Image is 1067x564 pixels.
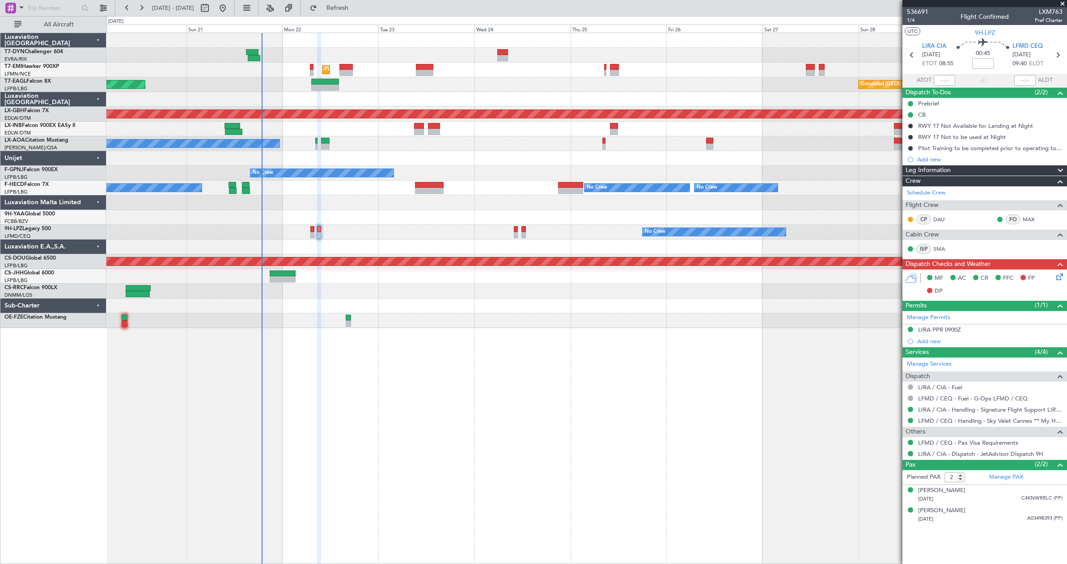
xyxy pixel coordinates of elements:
span: MF [935,274,943,283]
span: Dispatch [906,371,930,382]
span: ALDT [1038,76,1053,85]
span: (4/4) [1035,347,1048,357]
span: 1/4 [907,17,928,24]
a: 9H-YAAGlobal 5000 [4,211,55,217]
a: OE-FZECitation Mustang [4,315,67,320]
div: Flight Confirmed [961,12,1009,21]
span: 536691 [907,7,928,17]
span: Crew [906,176,921,186]
a: EDLW/DTM [4,115,31,122]
span: DP [935,287,943,296]
a: EVRA/RIX [4,56,27,63]
div: Grounded [GEOGRAPHIC_DATA] (Al Maktoum Intl) [861,78,978,91]
div: Add new [917,156,1063,163]
span: Pref Charter [1035,17,1063,24]
span: LX-GBH [4,108,24,114]
a: Manage Permits [907,313,950,322]
div: No Crew [253,166,273,180]
a: EDLW/DTM [4,130,31,136]
div: No Crew [697,181,717,194]
button: UTC [905,27,920,35]
a: CS-DOUGlobal 6500 [4,256,56,261]
span: Cabin Crew [906,230,939,240]
span: OE-FZE [4,315,23,320]
span: [DATE] [922,51,940,59]
span: CS-RRC [4,285,24,290]
a: LIRA / CIA - Handling - Signature Flight Support LIRA / CIA [918,406,1063,413]
span: CR [981,274,988,283]
span: ATOT [917,76,932,85]
span: 00:45 [976,49,990,58]
span: LFMD CEQ [1012,42,1043,51]
div: [DATE] [108,18,123,25]
span: Refresh [319,5,356,11]
span: (1/1) [1035,300,1048,310]
a: T7-DYNChallenger 604 [4,49,63,55]
div: Thu 25 [571,25,667,33]
div: Planned Maint [GEOGRAPHIC_DATA] [325,63,410,76]
span: Permits [906,301,927,311]
span: C4KNWRRLC (PP) [1021,495,1063,502]
a: T7-EMIHawker 900XP [4,64,59,69]
a: Manage Services [907,360,952,369]
span: Dispatch Checks and Weather [906,259,991,269]
span: ELDT [1029,59,1043,68]
span: Leg Information [906,165,951,176]
a: LX-AOACitation Mustang [4,138,68,143]
a: SMA [933,245,953,253]
div: Tue 23 [378,25,474,33]
span: T7-DYN [4,49,25,55]
span: LX-AOA [4,138,25,143]
div: Pilot Training to be completed prior to operating to LFMD [918,144,1063,152]
a: T7-EAGLFalcon 8X [4,79,51,84]
a: CS-RRCFalcon 900LX [4,285,57,290]
a: DAU [933,215,953,223]
div: Wed 24 [474,25,571,33]
a: LFPB/LBG [4,262,28,269]
a: [PERSON_NAME]/QSA [4,144,57,151]
span: F-GPNJ [4,167,24,173]
a: LFMD / CEQ - Pax Visa Requirements [918,439,1018,446]
div: Prebrief [918,100,939,107]
span: [DATE] - [DATE] [152,4,194,12]
a: LFMD/CEQ [4,233,30,240]
input: --:-- [934,75,955,86]
span: [DATE] [1012,51,1031,59]
span: T7-EMI [4,64,22,69]
span: Flight Crew [906,200,939,210]
a: LFPB/LBG [4,189,28,195]
span: (2/2) [1035,88,1048,97]
span: Services [906,347,929,358]
span: 08:55 [939,59,953,68]
span: A03498393 (PP) [1027,515,1063,522]
a: LIRA / CIA - Fuel [918,383,962,391]
a: MAX [1023,215,1043,223]
span: Pax [906,460,915,470]
div: Sun 28 [859,25,955,33]
a: LFMD / CEQ - Handling - Sky Valet Cannes ** My Handling**LFMD / CEQ [918,417,1063,425]
a: CS-JHHGlobal 6000 [4,270,54,276]
div: Mon 22 [282,25,378,33]
a: F-GPNJFalcon 900EX [4,167,58,173]
label: Planned PAX [907,473,940,482]
div: CP [916,215,931,224]
a: Manage PAX [989,473,1023,482]
div: Sun 21 [186,25,283,33]
a: LFPB/LBG [4,174,28,181]
div: No Crew [587,181,607,194]
a: LFPB/LBG [4,85,28,92]
a: 9H-LPZLegacy 500 [4,226,51,231]
a: LIRA / CIA - Dispatch - JetAdvisor Dispatch 9H [918,450,1043,458]
span: F-HECD [4,182,24,187]
a: LX-GBHFalcon 7X [4,108,49,114]
span: All Aircraft [23,21,94,28]
button: All Aircraft [10,17,97,32]
div: ISP [916,244,931,254]
button: Refresh [305,1,359,15]
a: LFPB/LBG [4,277,28,284]
span: ETOT [922,59,937,68]
span: LIRA CIA [922,42,946,51]
span: T7-EAGL [4,79,26,84]
span: 9H-LPZ [975,28,995,38]
a: LX-INBFalcon 900EX EASy II [4,123,75,128]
